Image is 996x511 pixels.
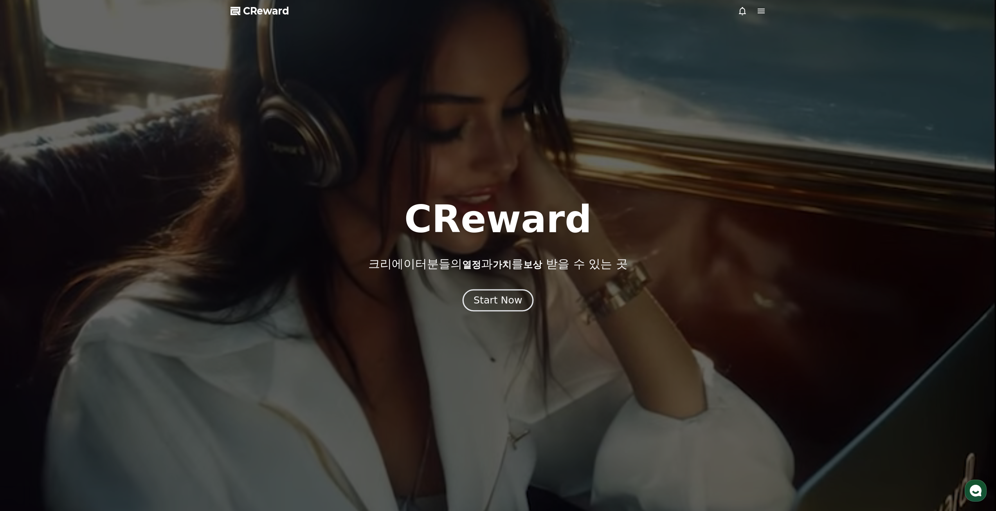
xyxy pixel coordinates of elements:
[25,260,29,266] span: 홈
[463,289,533,311] button: Start Now
[101,248,150,268] a: 설정
[464,298,532,305] a: Start Now
[474,294,522,307] div: Start Now
[523,259,542,270] span: 보상
[404,200,592,238] h1: CReward
[72,260,81,267] span: 대화
[231,5,289,17] a: CReward
[368,257,627,271] p: 크리에이터분들의 과 를 받을 수 있는 곳
[462,259,481,270] span: 열정
[493,259,512,270] span: 가치
[2,248,52,268] a: 홈
[121,260,130,266] span: 설정
[52,248,101,268] a: 대화
[243,5,289,17] span: CReward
